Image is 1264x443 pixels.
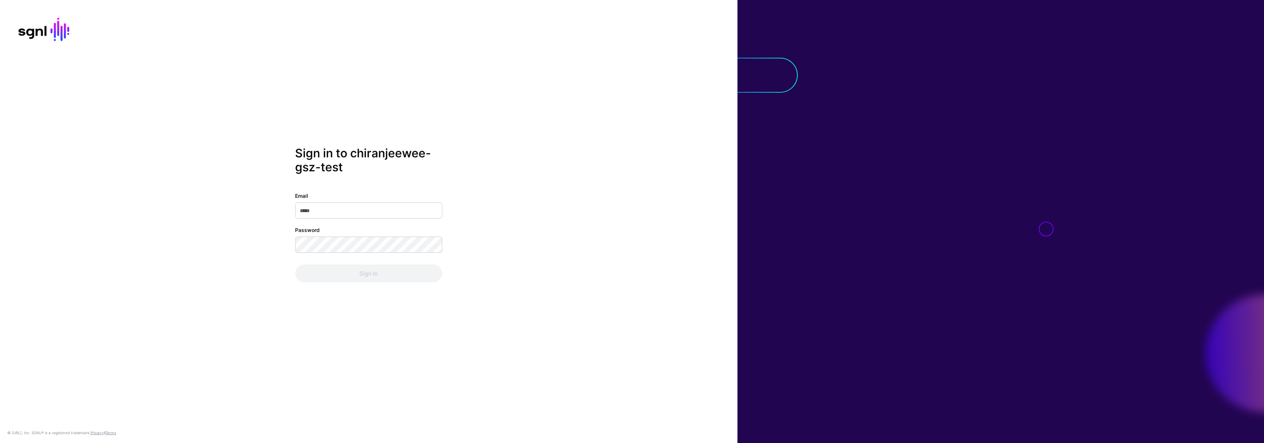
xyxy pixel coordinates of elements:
label: Email [295,192,308,200]
div: © [URL], Inc. SGNL® is a registered trademark. & [7,430,116,436]
a: Terms [105,431,116,435]
a: Privacy [90,431,104,435]
label: Password [295,226,320,234]
h2: Sign in to chiranjeewee-gsz-test [295,146,442,174]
